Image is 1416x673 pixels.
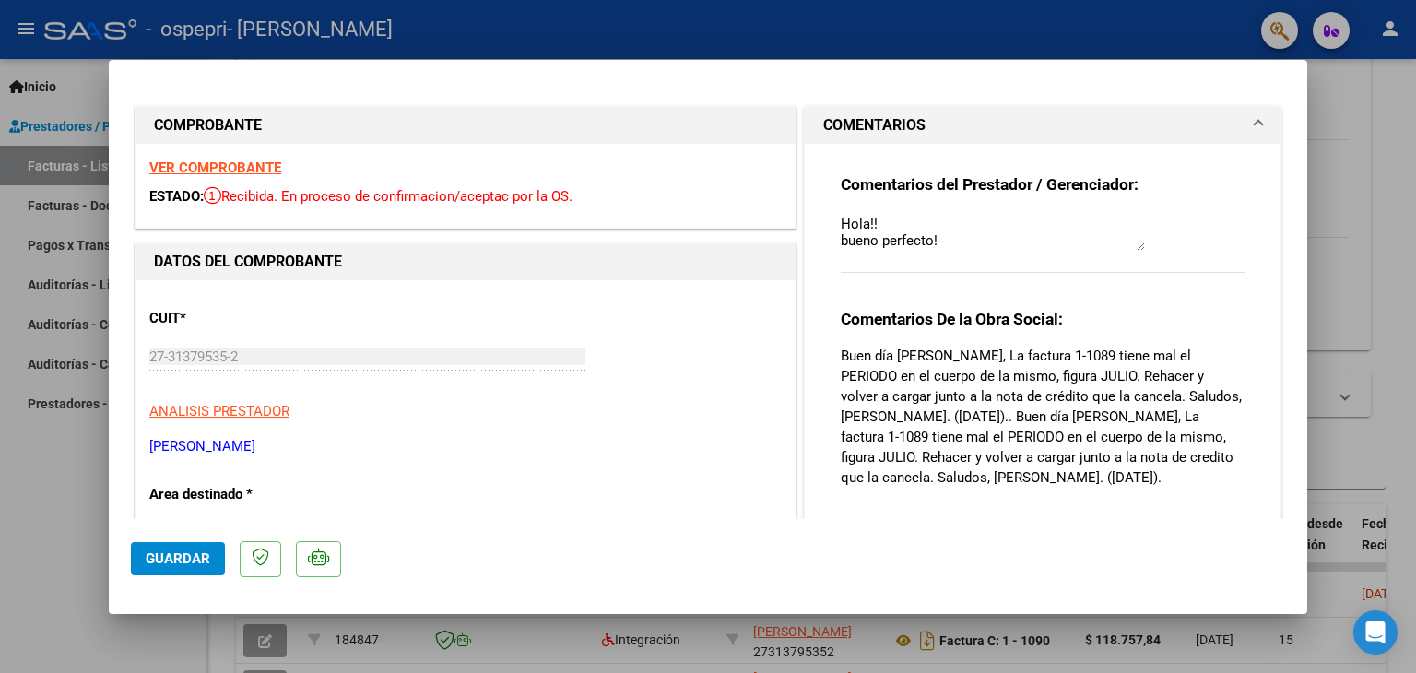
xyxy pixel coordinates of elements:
span: Guardar [146,550,210,567]
strong: Comentarios del Prestador / Gerenciador: [841,175,1139,194]
p: [PERSON_NAME] [149,436,782,457]
span: ESTADO: [149,188,204,205]
h1: COMENTARIOS [823,114,926,136]
div: Open Intercom Messenger [1353,610,1398,655]
span: Recibida. En proceso de confirmacion/aceptac por la OS. [204,188,572,205]
a: VER COMPROBANTE [149,159,281,176]
div: COMENTARIOS [805,144,1280,572]
p: CUIT [149,308,339,329]
mat-expansion-panel-header: COMENTARIOS [805,107,1280,144]
strong: Comentarios De la Obra Social: [841,310,1063,328]
p: Buen día [PERSON_NAME], La factura 1-1089 tiene mal el PERIODO en el cuerpo de la mismo, figura J... [841,346,1245,488]
p: Area destinado * [149,484,339,505]
strong: DATOS DEL COMPROBANTE [154,253,342,270]
span: ANALISIS PRESTADOR [149,403,289,419]
strong: COMPROBANTE [154,116,262,134]
button: Guardar [131,542,225,575]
